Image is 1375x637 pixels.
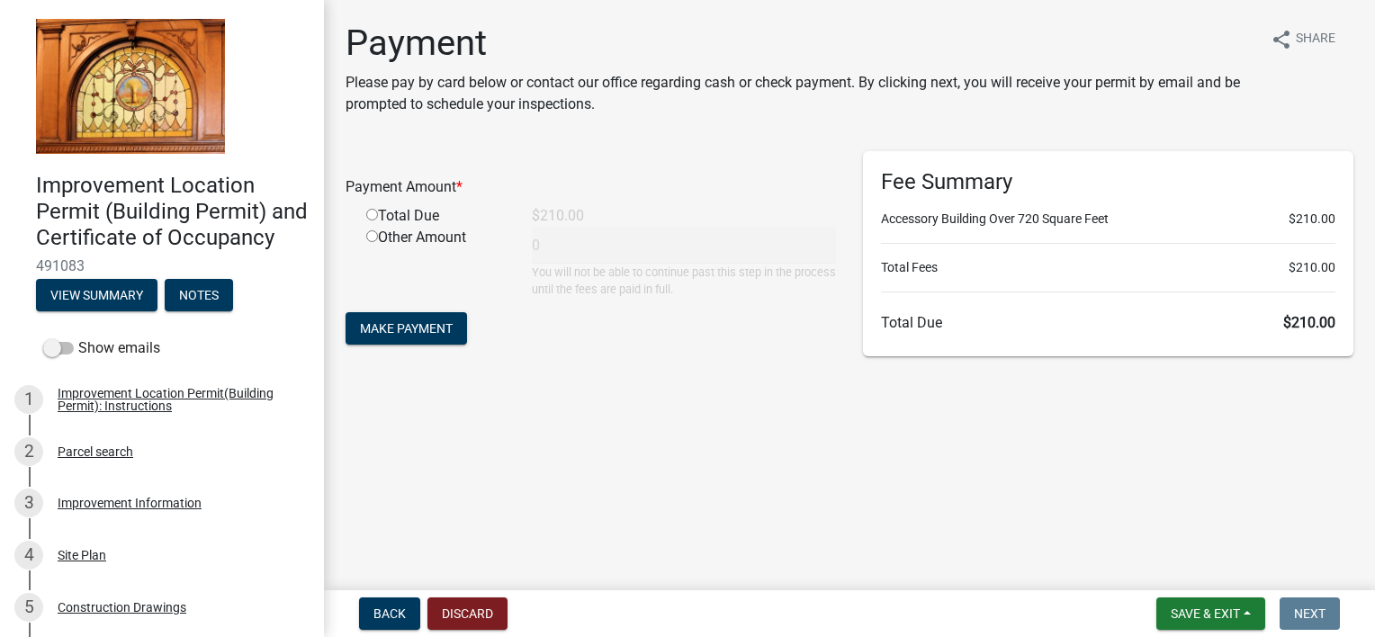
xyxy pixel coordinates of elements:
[1280,597,1340,630] button: Next
[1256,22,1350,57] button: shareShare
[1289,258,1335,277] span: $210.00
[36,257,288,274] span: 491083
[36,279,157,311] button: View Summary
[165,279,233,311] button: Notes
[58,549,106,561] div: Site Plan
[881,258,1335,277] li: Total Fees
[346,72,1256,115] p: Please pay by card below or contact our office regarding cash or check payment. By clicking next,...
[58,445,133,458] div: Parcel search
[881,210,1335,229] li: Accessory Building Over 720 Square Feet
[1171,606,1240,621] span: Save & Exit
[1156,597,1265,630] button: Save & Exit
[881,169,1335,195] h6: Fee Summary
[427,597,508,630] button: Discard
[14,489,43,517] div: 3
[58,497,202,509] div: Improvement Information
[373,606,406,621] span: Back
[14,385,43,414] div: 1
[360,321,453,336] span: Make Payment
[359,597,420,630] button: Back
[332,176,849,198] div: Payment Amount
[1296,29,1335,50] span: Share
[14,437,43,466] div: 2
[353,227,518,298] div: Other Amount
[1283,314,1335,331] span: $210.00
[1289,210,1335,229] span: $210.00
[58,387,295,412] div: Improvement Location Permit(Building Permit): Instructions
[36,173,310,250] h4: Improvement Location Permit (Building Permit) and Certificate of Occupancy
[881,314,1335,331] h6: Total Due
[165,290,233,304] wm-modal-confirm: Notes
[14,593,43,622] div: 5
[36,19,225,154] img: Jasper County, Indiana
[36,290,157,304] wm-modal-confirm: Summary
[1271,29,1292,50] i: share
[346,22,1256,65] h1: Payment
[353,205,518,227] div: Total Due
[58,601,186,614] div: Construction Drawings
[43,337,160,359] label: Show emails
[14,541,43,570] div: 4
[346,312,467,345] button: Make Payment
[1294,606,1326,621] span: Next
